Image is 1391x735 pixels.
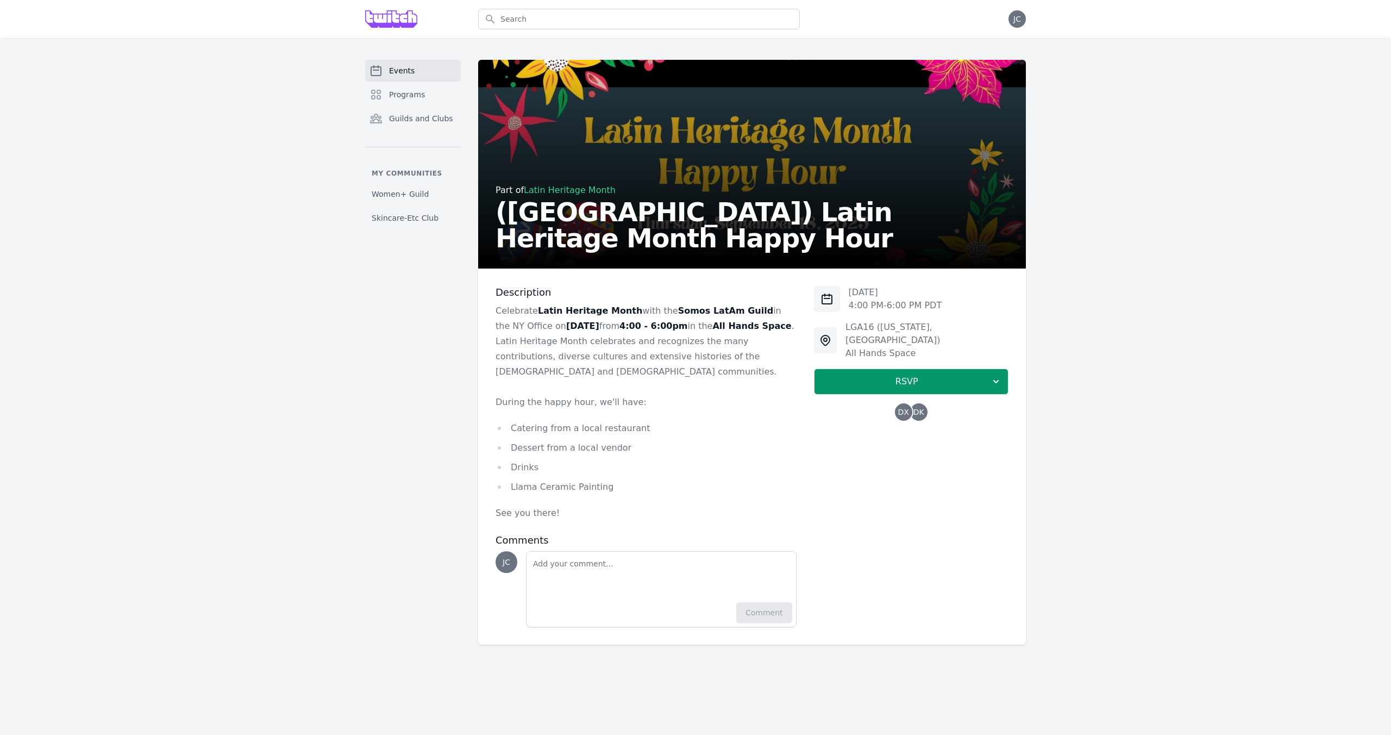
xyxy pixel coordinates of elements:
[814,369,1008,395] button: RSVP
[849,299,942,312] p: 4:00 PM - 6:00 PM PDT
[389,113,453,124] span: Guilds and Clubs
[845,347,1008,360] div: All Hands Space
[365,208,461,228] a: Skincare-Etc Club
[496,479,797,495] li: Llama Ceramic Painting
[538,306,642,316] strong: Latin Heritage Month
[712,321,791,331] strong: All Hands Space
[496,199,1008,251] h2: ([GEOGRAPHIC_DATA]) Latin Heritage Month Happy Hour
[365,169,461,178] p: My communities
[496,460,797,475] li: Drinks
[503,558,510,566] span: JC
[566,321,599,331] strong: [DATE]
[365,84,461,105] a: Programs
[496,184,1008,197] div: Part of
[849,286,942,299] p: [DATE]
[365,10,417,28] img: Grove
[898,408,909,416] span: DX
[496,395,797,410] p: During the happy hour, we'll have:
[478,9,800,29] input: Search
[1008,10,1026,28] button: JC
[845,321,1008,347] div: LGA16 ([US_STATE], [GEOGRAPHIC_DATA])
[496,506,797,521] p: See you there!
[823,375,991,388] span: RSVP
[496,286,797,299] h3: Description
[913,408,924,416] span: DK
[496,534,797,547] h3: Comments
[496,303,797,379] p: Celebrate with the in the NY Office on from in the . Latin Heritage Month celebrates and recogniz...
[524,185,616,195] a: Latin Heritage Month
[365,184,461,204] a: Women+ Guild
[619,321,688,331] strong: 4:00 - 6:00pm
[389,89,425,100] span: Programs
[496,440,797,456] li: Dessert from a local vendor
[372,213,438,223] span: Skincare-Etc Club
[496,421,797,436] li: Catering from a local restaurant
[678,306,773,316] strong: Somos LatAm Guild
[736,602,792,623] button: Comment
[365,60,461,82] a: Events
[365,60,461,228] nav: Sidebar
[1013,15,1021,23] span: JC
[389,65,415,76] span: Events
[372,189,429,200] span: Women+ Guild
[365,108,461,129] a: Guilds and Clubs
